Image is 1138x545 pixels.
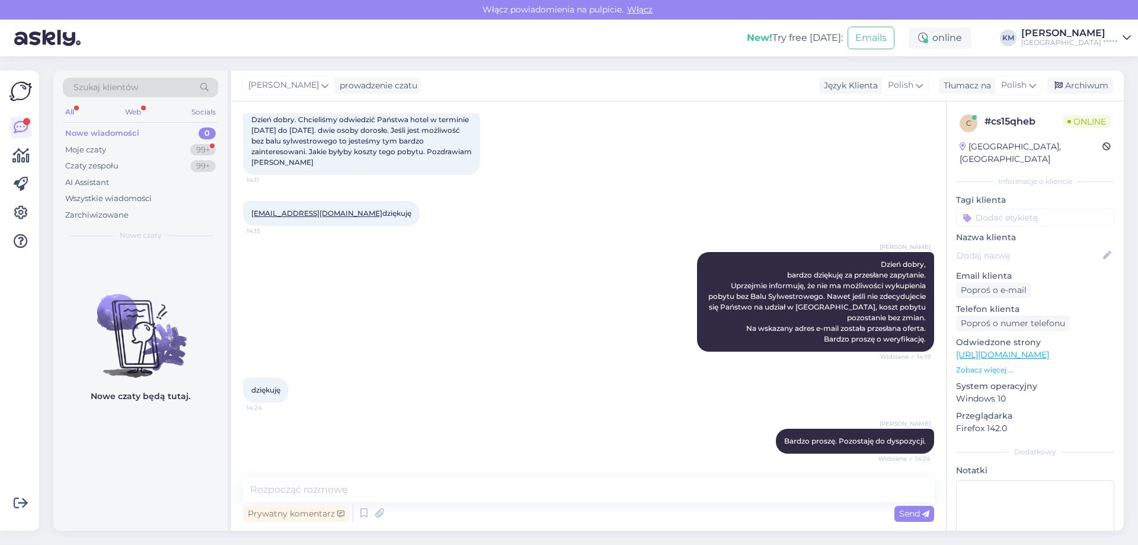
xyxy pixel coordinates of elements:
div: online [909,27,971,49]
div: 99+ [190,160,216,172]
div: 0 [199,128,216,139]
div: Wszystkie wiadomości [65,193,152,205]
span: Szukaj klientów [73,81,138,94]
div: Tłumacz na [939,79,991,92]
p: System operacyjny [956,380,1114,393]
span: [PERSON_NAME] [880,243,931,251]
p: Windows 10 [956,393,1114,405]
span: dziękuję [251,209,411,218]
span: [PERSON_NAME] [880,419,931,428]
div: Zarchiwizowane [65,209,129,221]
div: [PERSON_NAME] [1021,28,1118,38]
div: Poproś o numer telefonu [956,315,1070,332]
p: Email klienta [956,270,1114,282]
p: Notatki [956,464,1114,477]
div: Poproś o e-mail [956,282,1031,298]
span: c [966,119,971,128]
img: No chats [53,273,228,380]
div: Prywatny komentarz [243,506,349,522]
input: Dodać etykietę [956,209,1114,227]
span: Nowe czaty [120,230,162,241]
span: Send [899,508,929,519]
div: prowadzenie czatu [335,79,417,92]
a: [URL][DOMAIN_NAME] [956,349,1049,360]
p: Tagi klienta [956,194,1114,206]
p: Nazwa klienta [956,231,1114,244]
p: Zobacz więcej ... [956,365,1114,375]
span: 14:24 [247,403,291,412]
p: Nowe czaty będą tutaj. [91,390,190,403]
div: Archiwum [1047,78,1113,94]
div: KM [1000,30,1016,46]
span: Polish [1001,79,1027,92]
span: Online [1063,115,1111,128]
div: Nowe wiadomości [65,128,139,139]
div: Informacje o kliencie [956,176,1114,187]
span: 14:11 [247,176,291,184]
a: [EMAIL_ADDRESS][DOMAIN_NAME] [251,209,382,218]
div: Moje czaty [65,144,106,156]
div: Dodatkowy [956,447,1114,457]
a: [PERSON_NAME][GEOGRAPHIC_DATA] ***** [1021,28,1131,47]
span: dziękuję [251,385,280,394]
p: Przeglądarka [956,410,1114,422]
span: Włącz [624,4,656,15]
span: Widziane ✓ 14:24 [878,454,931,463]
div: [GEOGRAPHIC_DATA], [GEOGRAPHIC_DATA] [960,141,1102,165]
span: Dzień dobry. Chcieliśmy odwiedzić Państwa hotel w terminie [DATE] do [DATE]. dwie osoby dorosłe. ... [251,115,474,167]
div: Socials [189,104,218,120]
b: New! [747,32,772,43]
div: 99+ [190,144,216,156]
button: Emails [848,27,894,49]
div: AI Assistant [65,177,109,189]
div: Język Klienta [819,79,878,92]
span: Widziane ✓ 14:19 [880,352,931,361]
p: Odwiedzone strony [956,336,1114,349]
span: Polish [888,79,913,92]
div: Try free [DATE]: [747,31,843,45]
p: Telefon klienta [956,303,1114,315]
div: Web [123,104,143,120]
p: Firefox 142.0 [956,422,1114,435]
img: Askly Logo [9,80,32,103]
div: Czaty zespołu [65,160,119,172]
span: Bardzo proszę. Pozostaję do dyspozycji. [784,436,926,445]
div: All [63,104,76,120]
span: 14:15 [247,227,291,235]
input: Dodaj nazwę [957,249,1101,262]
div: # cs15qheb [984,114,1063,129]
span: [PERSON_NAME] [248,79,319,92]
